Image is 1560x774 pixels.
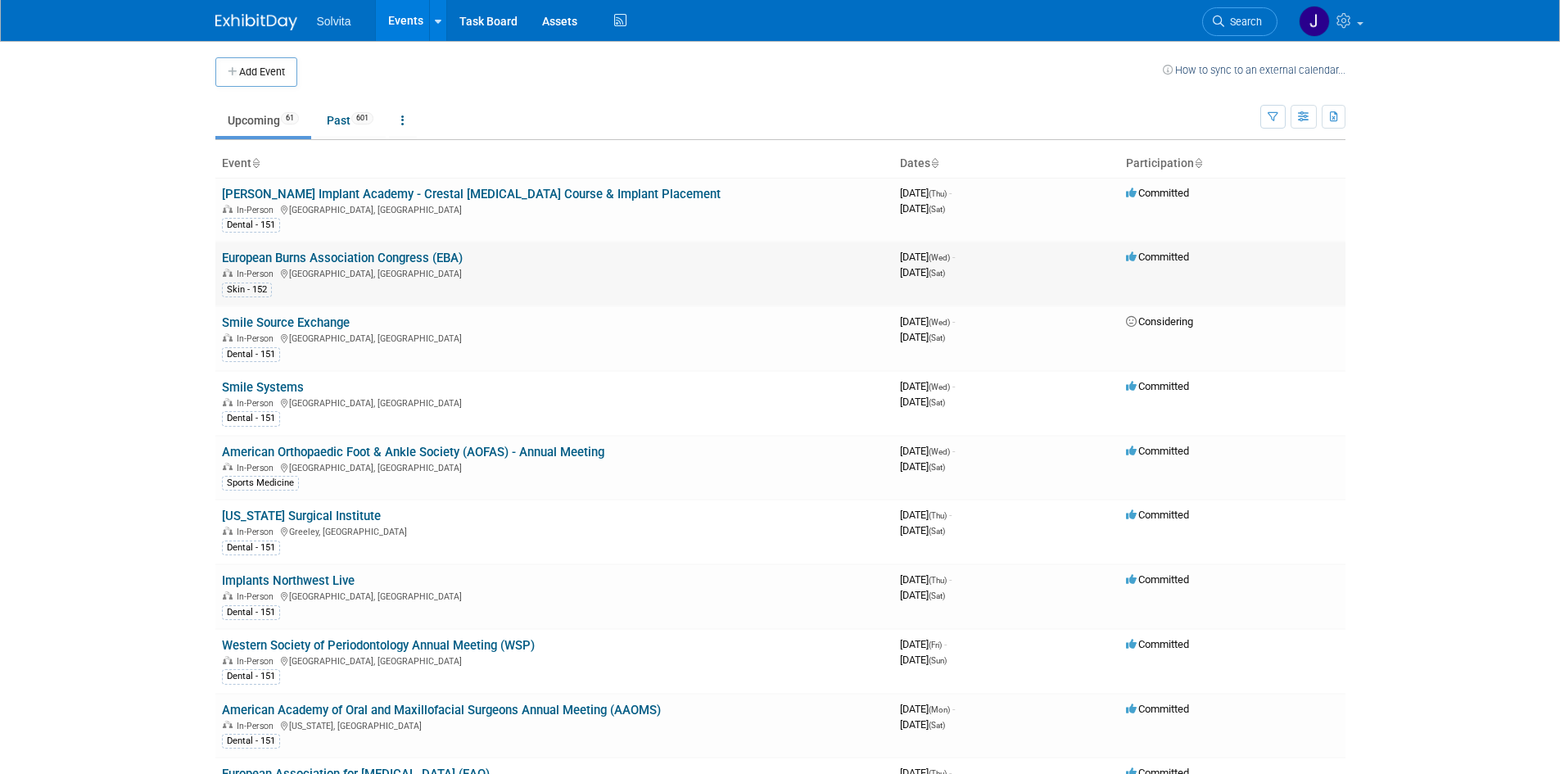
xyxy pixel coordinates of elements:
[900,380,955,392] span: [DATE]
[222,187,721,201] a: [PERSON_NAME] Implant Academy - Crestal [MEDICAL_DATA] Course & Implant Placement
[944,638,947,650] span: -
[222,654,887,667] div: [GEOGRAPHIC_DATA], [GEOGRAPHIC_DATA]
[237,721,278,731] span: In-Person
[952,445,955,457] span: -
[929,463,945,472] span: (Sat)
[929,189,947,198] span: (Thu)
[215,14,297,30] img: ExhibitDay
[952,315,955,328] span: -
[929,205,945,214] span: (Sat)
[900,573,952,586] span: [DATE]
[900,654,947,666] span: [DATE]
[929,721,945,730] span: (Sat)
[900,187,952,199] span: [DATE]
[237,333,278,344] span: In-Person
[893,150,1119,178] th: Dates
[900,524,945,536] span: [DATE]
[929,447,950,456] span: (Wed)
[1202,7,1277,36] a: Search
[900,331,945,343] span: [DATE]
[222,380,304,395] a: Smile Systems
[251,156,260,170] a: Sort by Event Name
[222,541,280,555] div: Dental - 151
[952,251,955,263] span: -
[900,445,955,457] span: [DATE]
[222,396,887,409] div: [GEOGRAPHIC_DATA], [GEOGRAPHIC_DATA]
[281,112,299,124] span: 61
[215,57,297,87] button: Add Event
[1126,638,1189,650] span: Committed
[1299,6,1330,37] img: Josh Richardson
[900,638,947,650] span: [DATE]
[223,656,233,664] img: In-Person Event
[237,591,278,602] span: In-Person
[222,573,355,588] a: Implants Northwest Live
[929,269,945,278] span: (Sat)
[949,187,952,199] span: -
[1126,509,1189,521] span: Committed
[223,591,233,600] img: In-Person Event
[222,331,887,344] div: [GEOGRAPHIC_DATA], [GEOGRAPHIC_DATA]
[949,573,952,586] span: -
[222,266,887,279] div: [GEOGRAPHIC_DATA], [GEOGRAPHIC_DATA]
[1119,150,1345,178] th: Participation
[222,638,535,653] a: Western Society of Periodontology Annual Meeting (WSP)
[1126,251,1189,263] span: Committed
[223,463,233,471] img: In-Person Event
[1126,703,1189,715] span: Committed
[900,589,945,601] span: [DATE]
[223,527,233,535] img: In-Person Event
[949,509,952,521] span: -
[215,150,893,178] th: Event
[223,269,233,277] img: In-Person Event
[222,411,280,426] div: Dental - 151
[215,105,311,136] a: Upcoming61
[222,218,280,233] div: Dental - 151
[222,509,381,523] a: [US_STATE] Surgical Institute
[222,703,661,717] a: American Academy of Oral and Maxillofacial Surgeons Annual Meeting (AAOMS)
[1194,156,1202,170] a: Sort by Participation Type
[222,251,463,265] a: European Burns Association Congress (EBA)
[900,315,955,328] span: [DATE]
[222,524,887,537] div: Greeley, [GEOGRAPHIC_DATA]
[1126,573,1189,586] span: Committed
[952,380,955,392] span: -
[222,734,280,749] div: Dental - 151
[929,576,947,585] span: (Thu)
[900,460,945,473] span: [DATE]
[222,476,299,491] div: Sports Medicine
[1126,187,1189,199] span: Committed
[929,591,945,600] span: (Sat)
[237,269,278,279] span: In-Person
[900,718,945,731] span: [DATE]
[929,382,950,392] span: (Wed)
[222,445,604,459] a: American Orthopaedic Foot & Ankle Society (AOFAS) - Annual Meeting
[223,721,233,729] img: In-Person Event
[1126,380,1189,392] span: Committed
[222,589,887,602] div: [GEOGRAPHIC_DATA], [GEOGRAPHIC_DATA]
[929,253,950,262] span: (Wed)
[1126,315,1193,328] span: Considering
[222,315,350,330] a: Smile Source Exchange
[1126,445,1189,457] span: Committed
[929,640,942,650] span: (Fri)
[222,460,887,473] div: [GEOGRAPHIC_DATA], [GEOGRAPHIC_DATA]
[237,463,278,473] span: In-Person
[930,156,938,170] a: Sort by Start Date
[900,202,945,215] span: [DATE]
[223,398,233,406] img: In-Person Event
[222,202,887,215] div: [GEOGRAPHIC_DATA], [GEOGRAPHIC_DATA]
[900,266,945,278] span: [DATE]
[222,605,280,620] div: Dental - 151
[237,656,278,667] span: In-Person
[237,527,278,537] span: In-Person
[929,318,950,327] span: (Wed)
[929,656,947,665] span: (Sun)
[222,718,887,731] div: [US_STATE], [GEOGRAPHIC_DATA]
[351,112,373,124] span: 601
[222,347,280,362] div: Dental - 151
[900,396,945,408] span: [DATE]
[317,15,351,28] span: Solvita
[223,205,233,213] img: In-Person Event
[929,705,950,714] span: (Mon)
